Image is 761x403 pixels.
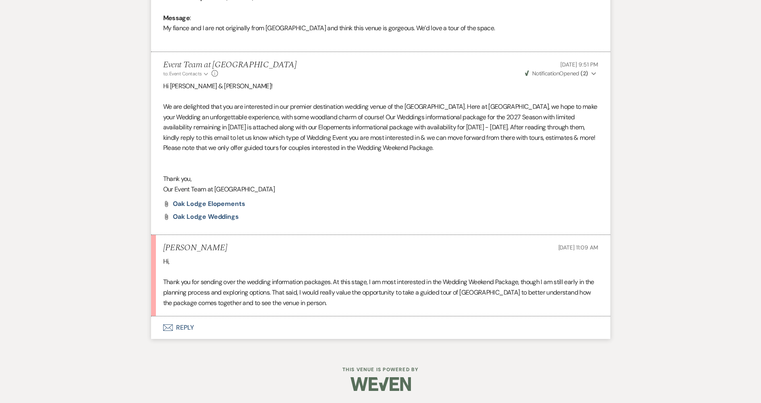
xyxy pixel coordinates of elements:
a: Oak Lodge Weddings [173,214,239,220]
span: [DATE] 11:09 AM [558,244,598,251]
span: Opened [525,70,588,77]
span: [DATE] 9:51 PM [560,61,598,68]
h5: Event Team at [GEOGRAPHIC_DATA] [163,60,297,70]
span: Notification [532,70,559,77]
span: Oak Lodge Weddings [173,212,239,221]
span: Thank you, [163,174,192,183]
a: Oak Lodge Elopements [173,201,245,207]
img: Weven Logo [350,370,411,398]
h5: [PERSON_NAME] [163,243,227,253]
p: We are delighted that you are interested in our premier destination wedding venue of the [GEOGRAP... [163,102,598,153]
span: Our Event Team at [GEOGRAPHIC_DATA] [163,185,275,193]
p: Thank you for sending over the wedding information packages. At this stage, I am most interested ... [163,277,598,308]
b: Message [163,14,190,22]
span: Oak Lodge Elopements [173,199,245,208]
p: Hi [PERSON_NAME] & [PERSON_NAME]! [163,81,598,91]
button: to: Event Contacts [163,70,209,77]
span: to: Event Contacts [163,71,202,77]
button: Reply [151,316,610,339]
strong: ( 2 ) [581,70,588,77]
p: Hi, [163,256,598,267]
button: NotificationOpened (2) [524,69,598,78]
